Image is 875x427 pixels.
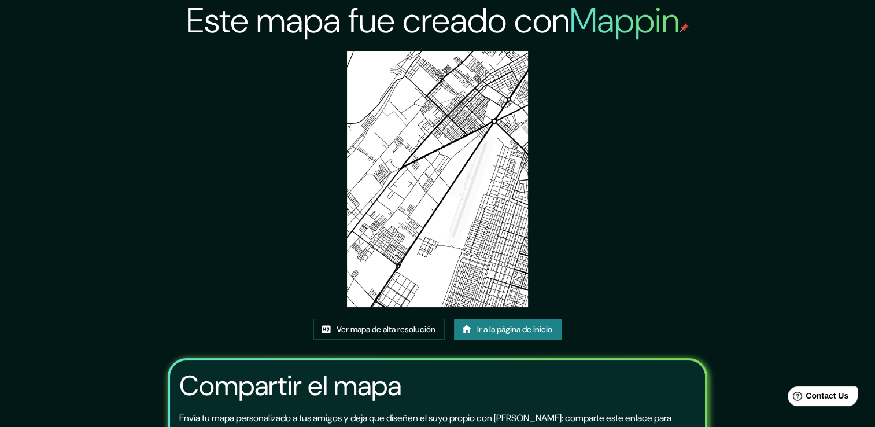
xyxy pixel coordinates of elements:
[454,319,562,340] a: Ir a la página de inicio
[347,51,528,307] img: created-map
[179,370,401,402] h3: Compartir el mapa
[772,382,862,414] iframe: Help widget launcher
[337,322,435,337] font: Ver mapa de alta resolución
[313,319,445,340] a: Ver mapa de alta resolución
[680,23,689,32] img: mappin-pin
[477,322,552,337] font: Ir a la página de inicio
